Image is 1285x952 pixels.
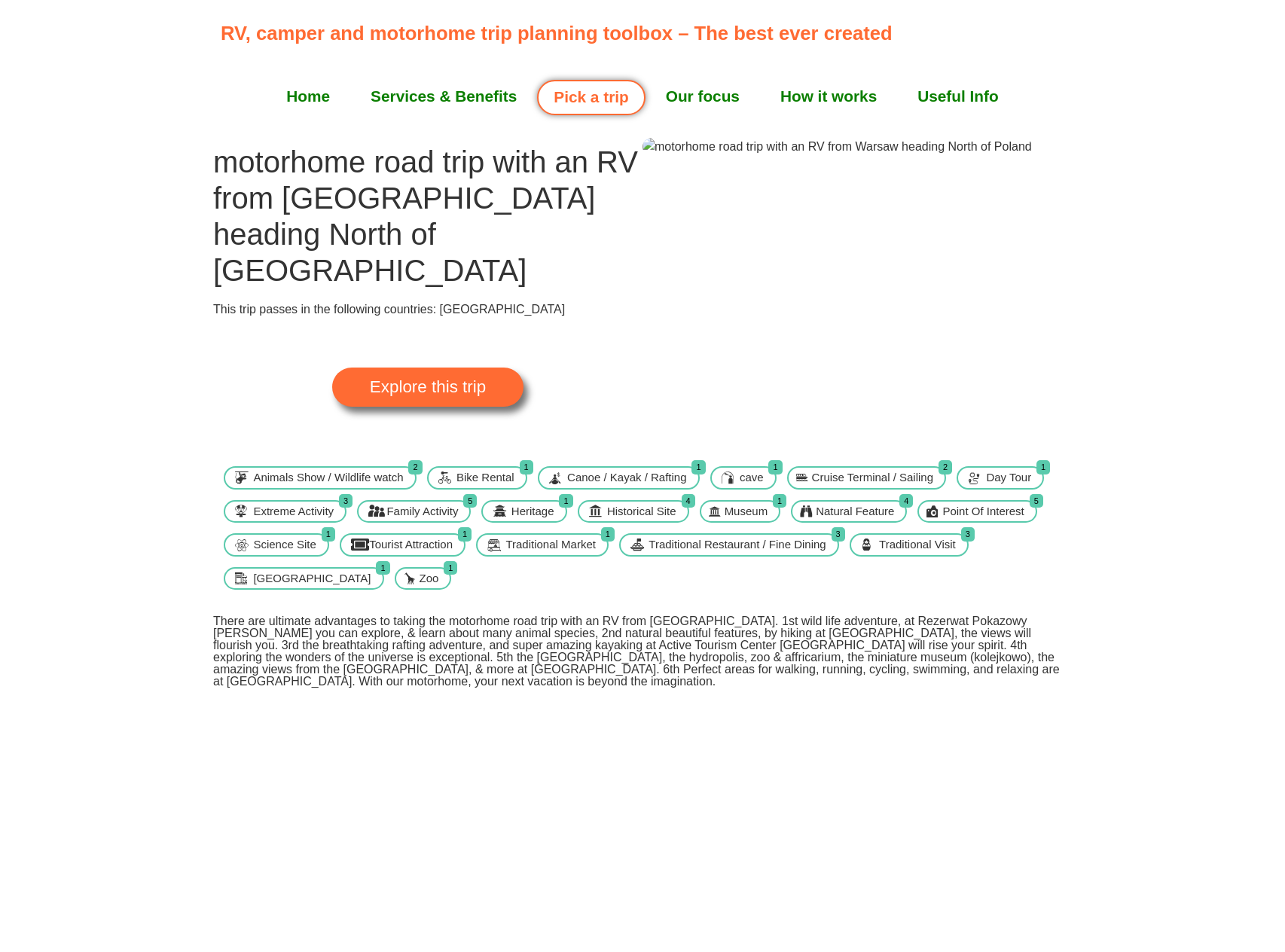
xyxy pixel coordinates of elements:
[213,303,565,316] span: This trip passes in the following countries: [GEOGRAPHIC_DATA]
[808,469,937,487] span: Cruise Terminal / Sailing
[939,460,952,474] span: 2
[537,80,645,115] a: Pick a trip
[961,527,975,542] span: 3
[249,503,337,520] span: Extreme Activity
[383,503,462,520] span: Family Activity
[559,494,572,508] span: 1
[682,494,695,508] span: 4
[832,527,845,542] span: 3
[221,78,1064,115] nav: Menu
[322,527,335,542] span: 1
[520,460,533,474] span: 1
[645,536,829,554] span: Traditional Restaurant / Fine Dining
[691,460,705,474] span: 1
[365,536,456,554] span: Tourist Attraction
[376,561,389,575] span: 1
[563,469,690,487] span: Canoe / Kayak / Rafting
[370,379,486,395] span: Explore this trip
[601,527,615,542] span: 1
[773,494,786,508] span: 1
[646,78,760,115] a: Our focus
[332,368,523,407] a: Explore this trip
[249,570,374,587] span: [GEOGRAPHIC_DATA]
[463,494,477,508] span: 5
[812,503,898,520] span: Natural Feature
[603,503,680,520] span: Historical Site
[1036,460,1050,474] span: 1
[899,494,913,508] span: 4
[768,460,782,474] span: 1
[213,144,642,288] h1: motorhome road trip with an RV from [GEOGRAPHIC_DATA] heading North of [GEOGRAPHIC_DATA]
[249,536,319,554] span: Science Site
[266,78,350,115] a: Home
[502,536,600,554] span: Traditional Market
[350,78,537,115] a: Services & Benefits
[721,503,772,520] span: Museum
[408,460,422,474] span: 2
[444,561,457,575] span: 1
[1030,494,1043,508] span: 5
[249,469,407,487] span: Animals Show / Wildlife watch
[508,503,558,520] span: Heritage
[221,19,1073,47] p: RV, camper and motorhome trip planning toolbox – The best ever created
[453,469,518,487] span: Bike Rental
[642,138,1032,156] img: motorhome road trip with an RV from Warsaw heading North of Poland
[458,527,472,542] span: 1
[939,503,1027,520] span: Point Of Interest
[213,615,1060,688] span: There are ultimate advantages to taking the motorhome road trip with an RV from [GEOGRAPHIC_DATA]...
[982,469,1035,487] span: Day Tour
[897,78,1018,115] a: Useful Info
[736,469,768,487] span: cave
[760,78,897,115] a: How it works
[875,536,960,554] span: Traditional Visit
[339,494,353,508] span: 3
[416,570,443,587] span: Zoo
